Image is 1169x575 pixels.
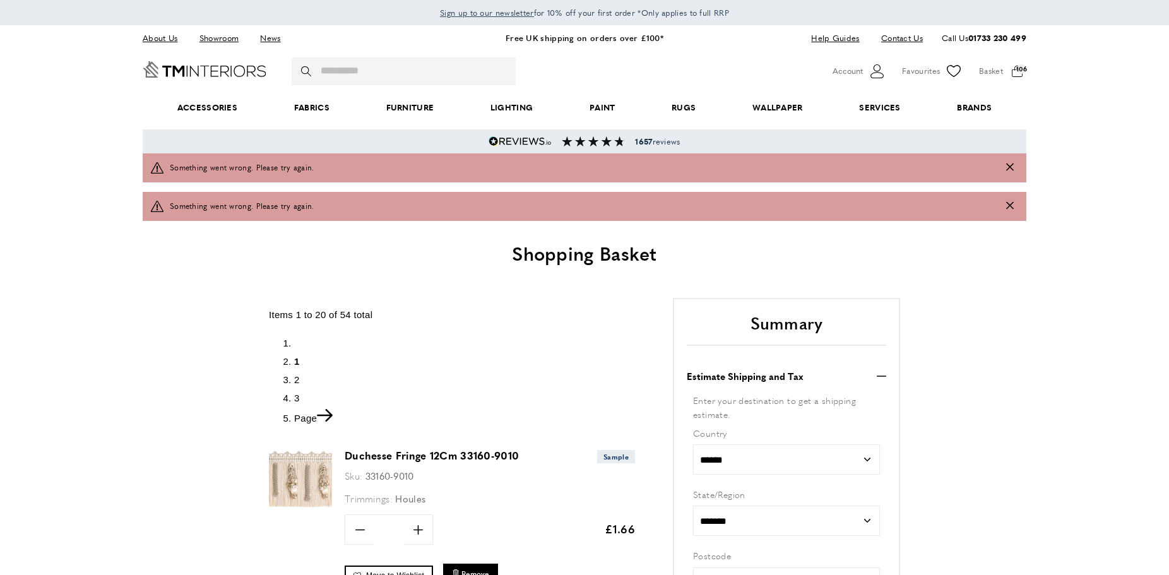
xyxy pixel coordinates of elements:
img: Duchesse Fringe 12Cm 33160-9010 [269,448,332,511]
span: Account [833,64,863,78]
a: Duchesse Fringe 12Cm 33160-9010 [345,448,519,463]
a: About Us [143,30,187,47]
span: reviews [635,136,680,146]
a: Rugs [643,88,724,127]
a: Sign up to our newsletter [440,6,534,19]
h2: Summary [687,312,886,346]
a: Help Guides [802,30,869,47]
a: Showroom [190,30,248,47]
a: Duchesse Fringe 12Cm 33160-9010 [269,502,332,513]
a: 3 [294,393,300,403]
a: Next [294,413,333,424]
a: Go to Home page [143,61,266,78]
label: State/Region [693,487,880,501]
span: Sku: [345,469,362,482]
img: Reviews.io 5 stars [489,136,552,146]
span: Accessories [149,88,266,127]
span: Favourites [902,64,940,78]
a: Lighting [462,88,561,127]
a: Services [831,88,929,127]
button: Estimate Shipping and Tax [687,369,886,384]
span: Something went wrong. Please try again. [170,200,314,212]
a: Paint [561,88,643,127]
label: Country [693,426,880,440]
span: for 10% off your first order *Only applies to full RRP [440,7,729,18]
li: Page 1 [294,354,648,369]
a: Furniture [358,88,462,127]
div: Enter your destination to get a shipping estimate. [693,393,880,422]
span: Something went wrong. Please try again. [170,162,314,174]
a: Contact Us [872,30,923,47]
span: Trimmings: [345,492,393,505]
a: News [251,30,290,47]
button: Close message [1006,200,1014,212]
span: Items 1 to 20 of 54 total [269,309,372,320]
button: Customer Account [833,62,886,81]
a: Favourites [902,62,963,81]
a: Brands [929,88,1020,127]
strong: Estimate Shipping and Tax [687,369,804,384]
span: 1 [294,356,300,367]
p: Call Us [942,32,1026,45]
a: Fabrics [266,88,358,127]
button: Search [301,57,314,85]
span: £1.66 [605,521,636,536]
label: Postcode [693,548,880,562]
span: Sample [597,450,635,463]
span: Houles [395,492,425,505]
img: Reviews section [562,136,625,146]
span: 33160-9010 [365,469,414,482]
nav: pagination [269,336,648,426]
a: 01733 230 499 [968,32,1026,44]
a: Wallpaper [724,88,831,127]
a: Free UK shipping on orders over £100* [506,32,663,44]
button: Close message [1006,162,1014,174]
strong: 1657 [635,136,652,147]
span: Sign up to our newsletter [440,7,534,18]
a: 2 [294,374,300,385]
span: Shopping Basket [512,239,657,266]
